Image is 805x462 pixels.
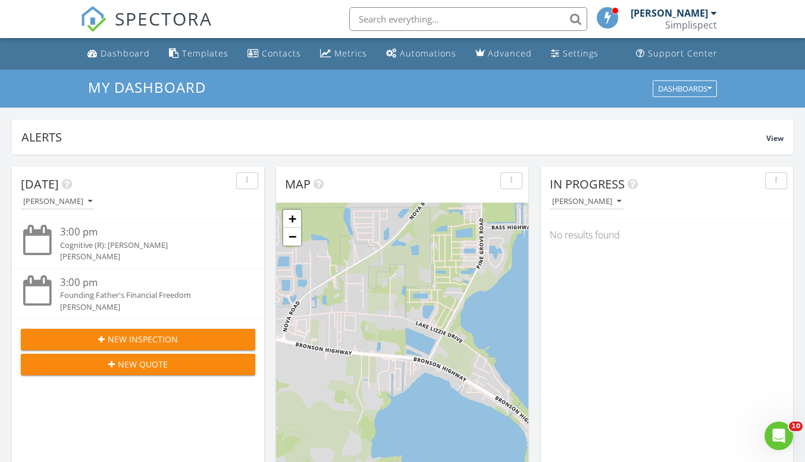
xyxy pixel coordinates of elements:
button: [PERSON_NAME] [21,194,95,210]
a: SPECTORA [80,16,212,41]
div: Automations [400,48,456,59]
button: [PERSON_NAME] [550,194,624,210]
span: In Progress [550,176,625,192]
div: Settings [563,48,599,59]
span: My Dashboard [88,77,206,97]
a: Advanced [471,43,537,65]
div: Support Center [648,48,718,59]
span: New Inspection [108,333,178,345]
span: New Quote [118,358,168,370]
div: Contacts [262,48,301,59]
img: The Best Home Inspection Software - Spectora [80,6,107,32]
a: Settings [546,43,603,65]
span: View [766,133,784,143]
a: Dashboard [83,43,155,65]
div: [PERSON_NAME] [552,197,621,206]
a: Zoom in [283,210,301,228]
div: Cognitive (R): [PERSON_NAME] [60,240,236,251]
iframe: Intercom live chat [765,422,793,450]
div: Simplispect [665,19,717,31]
a: Contacts [243,43,306,65]
div: No results found [541,219,793,251]
a: Metrics [315,43,372,65]
div: [PERSON_NAME] [631,7,708,19]
div: [PERSON_NAME] [60,301,236,313]
div: Templates [182,48,228,59]
div: Dashboard [101,48,150,59]
div: Founding Father's Financial Freedom [60,290,236,301]
div: 3:00 pm [60,275,236,290]
button: New Inspection [21,329,255,350]
div: 3:00 pm [60,225,236,240]
a: Templates [164,43,233,65]
a: Automations (Basic) [381,43,461,65]
span: [DATE] [21,176,59,192]
div: Metrics [334,48,367,59]
div: Dashboards [658,84,712,93]
span: SPECTORA [115,6,212,31]
span: Map [285,176,311,192]
button: Dashboards [653,80,717,97]
input: Search everything... [349,7,587,31]
div: Advanced [488,48,532,59]
div: Alerts [21,129,766,145]
button: New Quote [21,354,255,375]
a: Zoom out [283,228,301,246]
div: [PERSON_NAME] [60,251,236,262]
div: [PERSON_NAME] [23,197,92,206]
a: Support Center [631,43,722,65]
span: 10 [789,422,803,431]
